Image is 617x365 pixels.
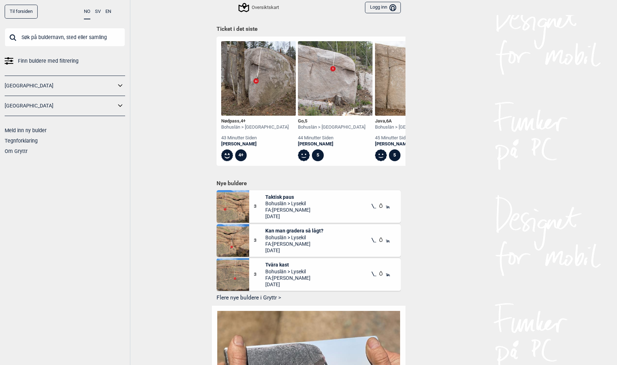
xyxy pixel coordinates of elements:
img: Java [375,41,450,116]
div: 44 minutter siden [298,135,365,141]
div: Bohuslän > [GEOGRAPHIC_DATA] [375,124,442,130]
a: [PERSON_NAME] [298,141,365,147]
img: Kan man gradera sa lagt [217,224,249,257]
a: Til forsiden [5,5,38,19]
a: Meld inn ny bulder [5,128,47,133]
span: [DATE] [265,213,310,220]
span: [DATE] [265,281,310,288]
a: Finn buldere med filtrering [5,56,125,66]
h1: Ticket i det siste [217,25,401,33]
div: Go , [298,118,365,124]
button: NO [84,5,90,19]
div: 45 minutter siden [375,135,442,141]
span: 4+ [241,118,246,124]
button: EN [105,5,111,19]
span: FA: [PERSON_NAME] [265,275,310,281]
span: Tvära kast [265,261,310,268]
div: Bohuslän > [GEOGRAPHIC_DATA] [298,124,365,130]
h1: Nye buldere [217,180,401,187]
div: Nødpass , [221,118,289,124]
div: 5 [389,149,401,161]
a: Om Gryttr [5,148,28,154]
a: [GEOGRAPHIC_DATA] [5,101,116,111]
div: 4+ [235,149,247,161]
div: Java , [375,118,442,124]
span: 6A [386,118,392,124]
button: SV [95,5,101,19]
div: Taktisk paus3Taktisk pausBohuslän > LysekilFA:[PERSON_NAME][DATE] [217,190,401,223]
img: Taktisk paus [217,190,249,223]
a: Tegnforklaring [5,138,38,144]
span: 3 [254,203,266,210]
span: [DATE] [265,247,323,254]
div: Oversiktskart [239,3,279,12]
span: 3 [254,237,266,244]
img: Tvara kast [217,258,249,291]
div: 43 minutter siden [221,135,289,141]
div: Bohuslän > [GEOGRAPHIC_DATA] [221,124,289,130]
span: Bohuslän > Lysekil [265,268,310,275]
span: Kan man gradera så lågt? [265,227,323,234]
button: Flere nye buldere i Gryttr > [217,292,401,303]
div: 5 [312,149,324,161]
input: Søk på buldernavn, sted eller samling [5,28,125,47]
img: Go [298,41,372,116]
span: FA: [PERSON_NAME] [265,241,323,247]
span: Bohuslän > Lysekil [265,200,310,207]
a: [GEOGRAPHIC_DATA] [5,81,116,91]
span: FA: [PERSON_NAME] [265,207,310,213]
span: Finn buldere med filtrering [18,56,79,66]
a: [PERSON_NAME] [375,141,442,147]
span: Bohuslän > Lysekil [265,234,323,241]
button: Logg inn [365,2,400,14]
span: 5 [305,118,307,124]
span: 3 [254,272,266,278]
div: Kan man gradera sa lagt3Kan man gradera så lågt?Bohuslän > LysekilFA:[PERSON_NAME][DATE] [217,224,401,257]
a: [PERSON_NAME] [221,141,289,147]
div: Tvara kast3Tvära kastBohuslän > LysekilFA:[PERSON_NAME][DATE] [217,258,401,291]
img: Nodpass [221,41,296,116]
span: Taktisk paus [265,194,310,200]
